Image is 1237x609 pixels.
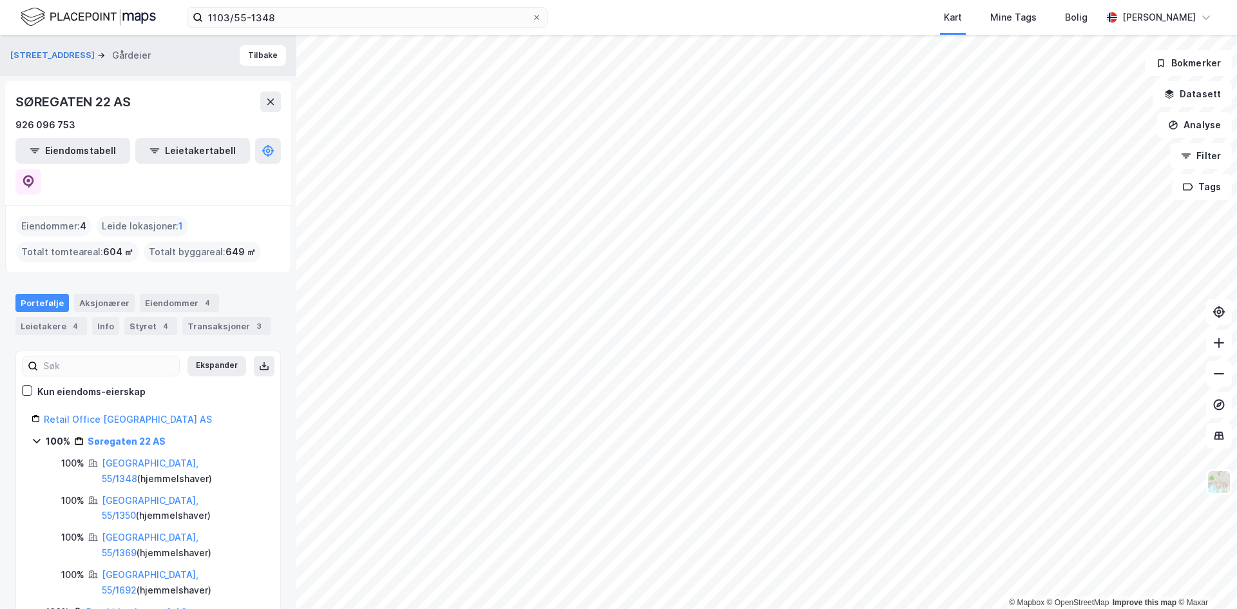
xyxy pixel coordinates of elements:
[102,458,198,484] a: [GEOGRAPHIC_DATA], 55/1348
[102,493,265,524] div: ( hjemmelshaver )
[44,414,212,425] a: Retail Office [GEOGRAPHIC_DATA] AS
[38,356,179,376] input: Søk
[1157,112,1232,138] button: Analyse
[46,434,70,449] div: 100%
[61,530,84,545] div: 100%
[21,6,156,28] img: logo.f888ab2527a4732fd821a326f86c7f29.svg
[944,10,962,25] div: Kart
[102,495,198,521] a: [GEOGRAPHIC_DATA], 55/1350
[102,456,265,487] div: ( hjemmelshaver )
[124,317,177,335] div: Styret
[144,242,261,262] div: Totalt byggareal :
[1047,598,1109,607] a: OpenStreetMap
[201,296,214,309] div: 4
[203,8,532,27] input: Søk på adresse, matrikkel, gårdeiere, leietakere eller personer
[74,294,135,312] div: Aksjonærer
[15,317,87,335] div: Leietakere
[1207,470,1231,494] img: Z
[182,317,271,335] div: Transaksjoner
[135,138,250,164] button: Leietakertabell
[15,92,133,112] div: SØREGATEN 22 AS
[102,530,265,561] div: ( hjemmelshaver )
[61,567,84,583] div: 100%
[1113,598,1176,607] a: Improve this map
[16,216,91,237] div: Eiendommer :
[159,320,172,333] div: 4
[1172,174,1232,200] button: Tags
[225,244,256,260] span: 649 ㎡
[187,356,246,376] button: Ekspander
[1173,547,1237,609] iframe: Chat Widget
[1173,547,1237,609] div: Kontrollprogram for chat
[102,569,198,595] a: [GEOGRAPHIC_DATA], 55/1692
[102,532,198,558] a: [GEOGRAPHIC_DATA], 55/1369
[69,320,82,333] div: 4
[1145,50,1232,76] button: Bokmerker
[61,456,84,471] div: 100%
[1122,10,1196,25] div: [PERSON_NAME]
[253,320,265,333] div: 3
[1153,81,1232,107] button: Datasett
[15,294,69,312] div: Portefølje
[88,436,166,447] a: Søregaten 22 AS
[10,49,97,62] button: [STREET_ADDRESS]
[37,384,146,400] div: Kun eiendoms-eierskap
[990,10,1037,25] div: Mine Tags
[1065,10,1088,25] div: Bolig
[240,45,286,66] button: Tilbake
[80,218,86,234] span: 4
[92,317,119,335] div: Info
[178,218,183,234] span: 1
[103,244,133,260] span: 604 ㎡
[102,567,265,598] div: ( hjemmelshaver )
[140,294,219,312] div: Eiendommer
[1009,598,1044,607] a: Mapbox
[112,48,151,63] div: Gårdeier
[15,117,75,133] div: 926 096 753
[15,138,130,164] button: Eiendomstabell
[61,493,84,508] div: 100%
[16,242,139,262] div: Totalt tomteareal :
[1170,143,1232,169] button: Filter
[97,216,188,237] div: Leide lokasjoner :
